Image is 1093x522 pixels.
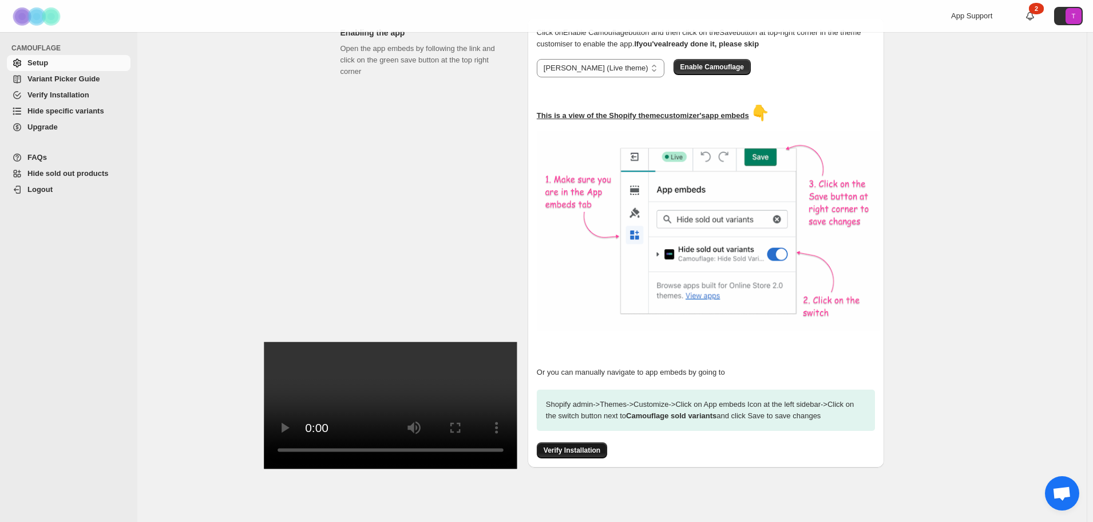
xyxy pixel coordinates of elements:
a: Enable Camouflage [674,62,751,71]
div: Open chat [1045,476,1079,511]
u: This is a view of the Shopify theme customizer's app embeds [537,111,749,120]
video: Enable Camouflage in theme app embeds [264,342,517,469]
span: Avatar with initials T [1066,8,1082,24]
a: Variant Picker Guide [7,71,130,87]
a: Upgrade [7,119,130,135]
strong: Camouflage sold variants [626,411,716,420]
span: Verify Installation [544,446,600,455]
img: Camouflage [9,1,66,32]
b: If you've already done it, please skip [634,40,759,48]
span: Hide specific variants [27,107,104,115]
h2: Enabling the app [340,27,509,38]
span: 👇 [751,104,769,121]
a: Logout [7,182,130,198]
span: Logout [27,185,53,194]
a: FAQs [7,150,130,166]
a: Verify Installation [7,87,130,103]
span: FAQs [27,153,47,162]
a: Verify Installation [537,446,607,454]
span: Setup [27,58,48,67]
button: Avatar with initials T [1054,7,1083,25]
span: Variant Picker Guide [27,74,100,83]
a: Hide specific variants [7,103,130,119]
button: Verify Installation [537,442,607,458]
a: Setup [7,55,130,71]
p: Click on Enable Camouflage button and then click on the Save button at top-right corner in the th... [537,27,875,50]
p: Or you can manually navigate to app embeds by going to [537,367,875,378]
span: Enable Camouflage [680,62,744,72]
p: Shopify admin -> Themes -> Customize -> Click on App embeds Icon at the left sidebar -> Click on ... [537,390,875,431]
div: Open the app embeds by following the link and click on the green save button at the top right corner [340,43,509,452]
span: Upgrade [27,123,58,131]
a: Hide sold out products [7,166,130,182]
div: 2 [1029,3,1044,14]
a: 2 [1024,10,1036,22]
span: App Support [951,11,992,20]
span: Verify Installation [27,91,89,99]
span: CAMOUFLAGE [11,44,132,53]
button: Enable Camouflage [674,59,751,75]
span: Hide sold out products [27,169,109,178]
text: T [1072,13,1076,19]
img: camouflage-enable [537,131,880,331]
